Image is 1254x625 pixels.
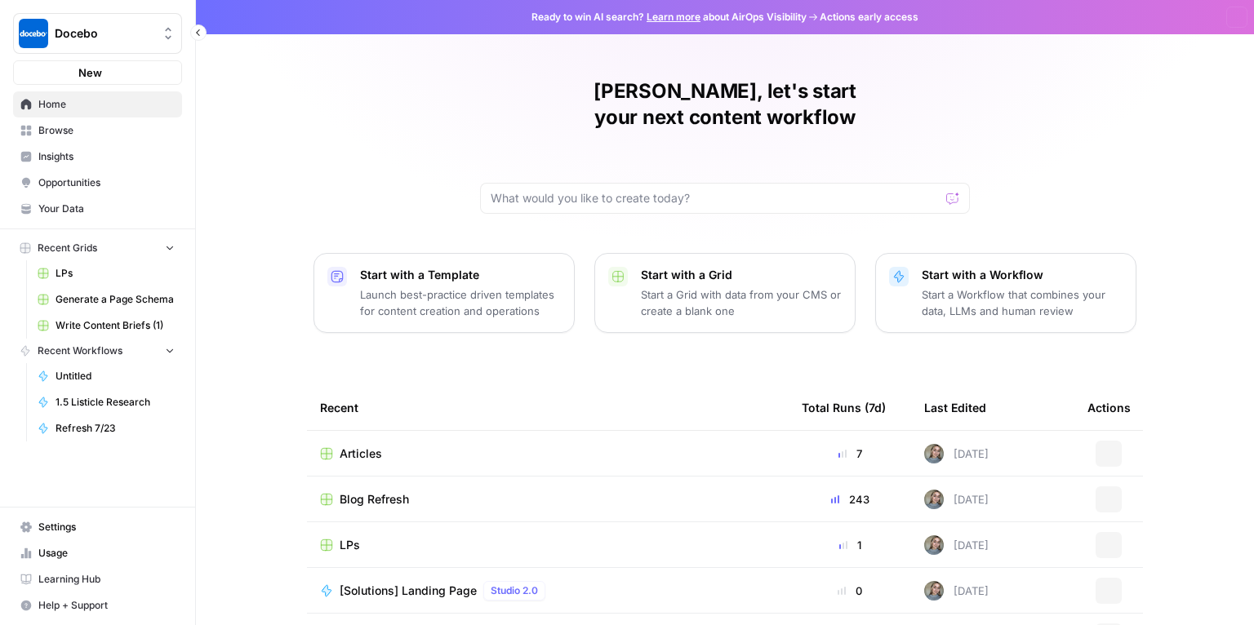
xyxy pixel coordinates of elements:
[1087,385,1131,430] div: Actions
[922,267,1123,283] p: Start with a Workflow
[13,196,182,222] a: Your Data
[924,490,989,509] div: [DATE]
[491,190,940,206] input: What would you like to create today?
[30,363,182,389] a: Untitled
[38,202,175,216] span: Your Data
[924,490,944,509] img: a3m8ukwwqy06crpq9wigr246ip90
[320,445,776,462] a: Articles
[56,395,175,410] span: 1.5 Listicle Research
[13,592,182,618] button: Help + Support
[38,546,175,561] span: Usage
[802,537,898,553] div: 1
[13,339,182,363] button: Recent Workflows
[641,267,842,283] p: Start with a Grid
[13,540,182,566] a: Usage
[480,78,970,131] h1: [PERSON_NAME], let's start your next content workflow
[55,25,153,42] span: Docebo
[38,572,175,587] span: Learning Hub
[340,445,382,462] span: Articles
[924,535,989,555] div: [DATE]
[13,144,182,170] a: Insights
[320,537,776,553] a: LPs
[38,149,175,164] span: Insights
[924,581,944,601] img: a3m8ukwwqy06crpq9wigr246ip90
[340,537,360,553] span: LPs
[802,583,898,599] div: 0
[320,385,776,430] div: Recent
[340,491,409,508] span: Blog Refresh
[313,253,575,333] button: Start with a TemplateLaunch best-practice driven templates for content creation and operations
[924,385,986,430] div: Last Edited
[340,583,477,599] span: [Solutions] Landing Page
[820,10,918,24] span: Actions early access
[320,581,776,601] a: [Solutions] Landing PageStudio 2.0
[924,535,944,555] img: a3m8ukwwqy06crpq9wigr246ip90
[924,444,989,463] div: [DATE]
[38,520,175,534] span: Settings
[13,514,182,540] a: Settings
[13,566,182,592] a: Learning Hub
[38,123,175,138] span: Browse
[531,10,807,24] span: Ready to win AI search? about AirOps Visibility
[30,286,182,312] a: Generate a Page Schema
[19,19,48,48] img: Docebo Logo
[38,344,122,358] span: Recent Workflows
[13,13,182,54] button: Workspace: Docebo
[13,236,182,260] button: Recent Grids
[922,286,1123,319] p: Start a Workflow that combines your data, LLMs and human review
[491,583,538,598] span: Studio 2.0
[647,11,700,23] a: Learn more
[38,175,175,190] span: Opportunities
[924,581,989,601] div: [DATE]
[875,253,1136,333] button: Start with a WorkflowStart a Workflow that combines your data, LLMs and human review
[13,170,182,196] a: Opportunities
[360,286,561,319] p: Launch best-practice driven templates for content creation and operations
[56,369,175,383] span: Untitled
[13,60,182,85] button: New
[641,286,842,319] p: Start a Grid with data from your CMS or create a blank one
[56,318,175,333] span: Write Content Briefs (1)
[30,389,182,415] a: 1.5 Listicle Research
[802,445,898,462] div: 7
[78,64,102,81] span: New
[56,266,175,281] span: LPs
[38,598,175,613] span: Help + Support
[924,444,944,463] img: a3m8ukwwqy06crpq9wigr246ip90
[802,491,898,508] div: 243
[594,253,856,333] button: Start with a GridStart a Grid with data from your CMS or create a blank one
[30,260,182,286] a: LPs
[13,91,182,117] a: Home
[13,117,182,144] a: Browse
[360,267,561,283] p: Start with a Template
[38,241,97,255] span: Recent Grids
[38,97,175,112] span: Home
[320,491,776,508] a: Blog Refresh
[802,385,886,430] div: Total Runs (7d)
[30,415,182,441] a: Refresh 7/23
[56,292,175,307] span: Generate a Page Schema
[30,312,182,339] a: Write Content Briefs (1)
[56,421,175,436] span: Refresh 7/23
